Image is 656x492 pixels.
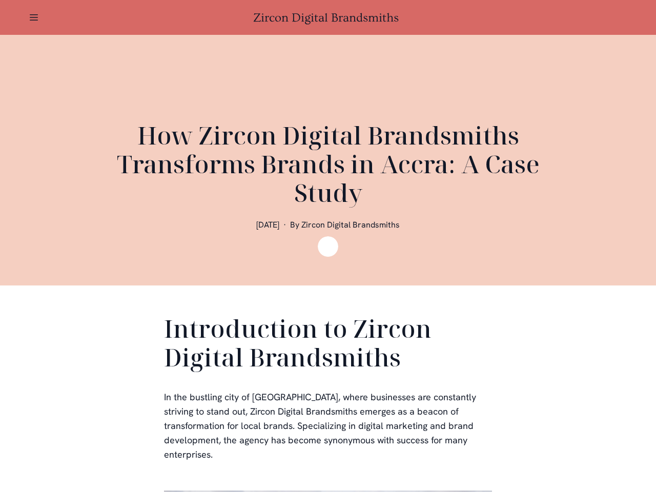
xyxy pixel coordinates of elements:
span: By Zircon Digital Brandsmiths [290,219,400,230]
span: [DATE] [256,219,279,230]
h1: How Zircon Digital Brandsmiths Transforms Brands in Accra: A Case Study [82,121,574,207]
a: Zircon Digital Brandsmiths [253,11,403,25]
h2: Introduction to Zircon Digital Brandsmiths [164,314,492,376]
p: In the bustling city of [GEOGRAPHIC_DATA], where businesses are constantly striving to stand out,... [164,390,492,462]
img: Zircon Digital Brandsmiths [318,236,338,257]
span: · [283,219,286,230]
